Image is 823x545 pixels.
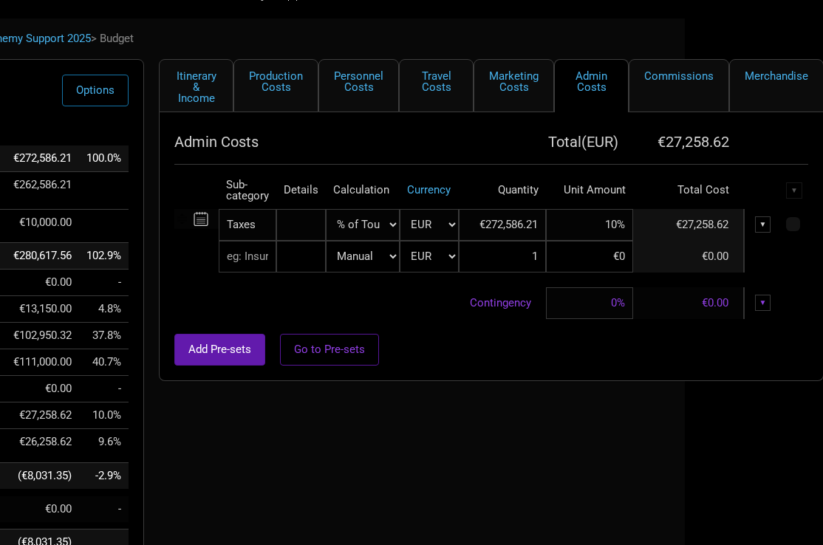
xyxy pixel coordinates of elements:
td: Marketing as % of Tour Income [79,376,129,402]
td: €111,000.00 [6,349,79,376]
td: Production as % of Tour Income [79,296,129,323]
th: Quantity [459,172,546,209]
span: Options [76,83,115,97]
input: eg: Insurance [219,241,276,272]
span: Admin Costs [174,133,259,151]
td: €0.00 [633,287,744,319]
td: €0.00 [6,376,79,402]
td: €262,586.21 [6,171,79,209]
a: Travel Costs [399,59,474,112]
th: Calculation [326,172,400,209]
a: Currency [407,183,451,196]
th: Details [276,172,326,209]
td: €0.00 [633,241,744,272]
td: Merch Profit as % of Tour Income [79,496,129,522]
a: Commissions [629,59,729,112]
td: €0.00 [6,496,79,522]
a: Personnel Costs [318,59,399,112]
td: €27,258.62 [6,402,79,429]
td: €280,617.56 [6,243,79,270]
a: Marketing Costs [474,59,554,112]
td: (€8,031.35) [6,462,79,489]
td: Show Costs as % of Tour Income [79,270,129,296]
td: €10,000.00 [6,209,79,236]
td: Tour Costs as % of Tour Income [79,243,129,270]
th: Total ( EUR ) [459,127,633,157]
th: €27,258.62 [633,127,744,157]
td: €27,258.62 [633,209,744,241]
td: Performance Income as % of Tour Income [79,171,129,209]
input: % income [546,209,633,241]
td: €26,258.62 [6,429,79,456]
td: Tour Profit as % of Tour Income [79,462,129,489]
th: Total Cost [633,172,744,209]
td: €13,150.00 [6,296,79,323]
td: €272,586.21 [6,145,79,172]
td: Commissions as % of Tour Income [79,429,129,456]
a: Admin Costs [554,59,629,112]
a: Production Costs [233,59,318,112]
td: €102,950.32 [6,323,79,349]
span: Add Pre-sets [188,343,251,356]
a: Itinerary & Income [159,59,233,112]
div: Taxes [219,209,276,241]
th: Unit Amount [546,172,633,209]
img: Re-order [174,211,190,227]
div: ▼ [786,182,802,199]
td: Other Income as % of Tour Income [79,209,129,236]
button: Go to Pre-sets [280,334,379,366]
span: Go to Pre-sets [294,343,365,356]
span: > Budget [91,33,134,44]
button: Add Pre-sets [174,334,265,366]
td: Contingency [174,287,546,319]
div: ▼ [755,295,771,311]
td: Personnel as % of Tour Income [79,323,129,349]
td: Admin as % of Tour Income [79,402,129,429]
td: €0.00 [6,270,79,296]
td: Travel as % of Tour Income [79,349,129,376]
button: Options [62,75,129,106]
td: Tour Income as % of Tour Income [79,145,129,172]
th: Sub-category [219,172,276,209]
div: ▼ [755,216,771,233]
